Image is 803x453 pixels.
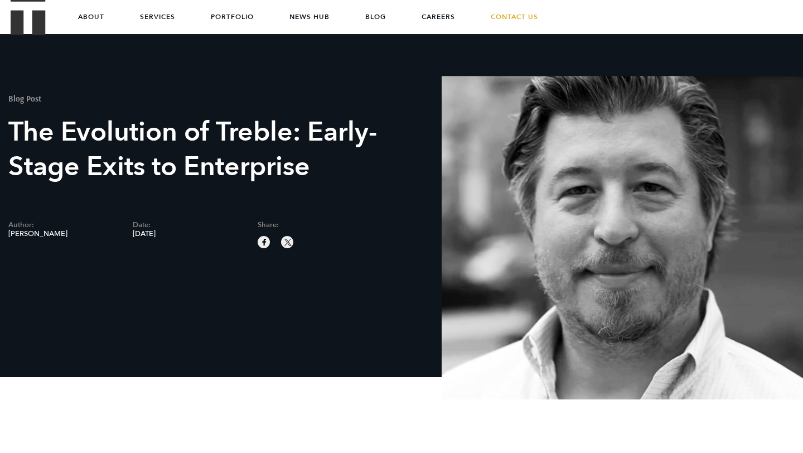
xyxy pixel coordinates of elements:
span: Date: [133,221,240,229]
span: [PERSON_NAME] [8,230,116,238]
span: [DATE] [133,230,240,238]
span: Share: [258,221,365,229]
h1: The Evolution of Treble: Early-Stage Exits to Enterprise [8,115,382,184]
img: twitter sharing button [283,237,293,247]
span: Author: [8,221,116,229]
img: facebook sharing button [259,237,269,247]
mark: Blog Post [8,93,41,104]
